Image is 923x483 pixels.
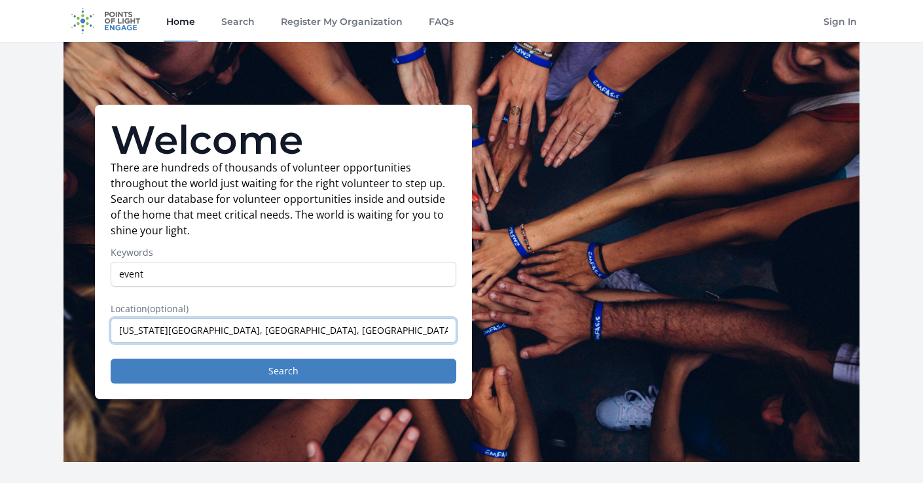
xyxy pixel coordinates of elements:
button: Search [111,359,456,384]
input: Enter a location [111,318,456,343]
label: Location [111,302,456,315]
p: There are hundreds of thousands of volunteer opportunities throughout the world just waiting for ... [111,160,456,238]
label: Keywords [111,246,456,259]
h1: Welcome [111,120,456,160]
span: (optional) [147,302,189,315]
